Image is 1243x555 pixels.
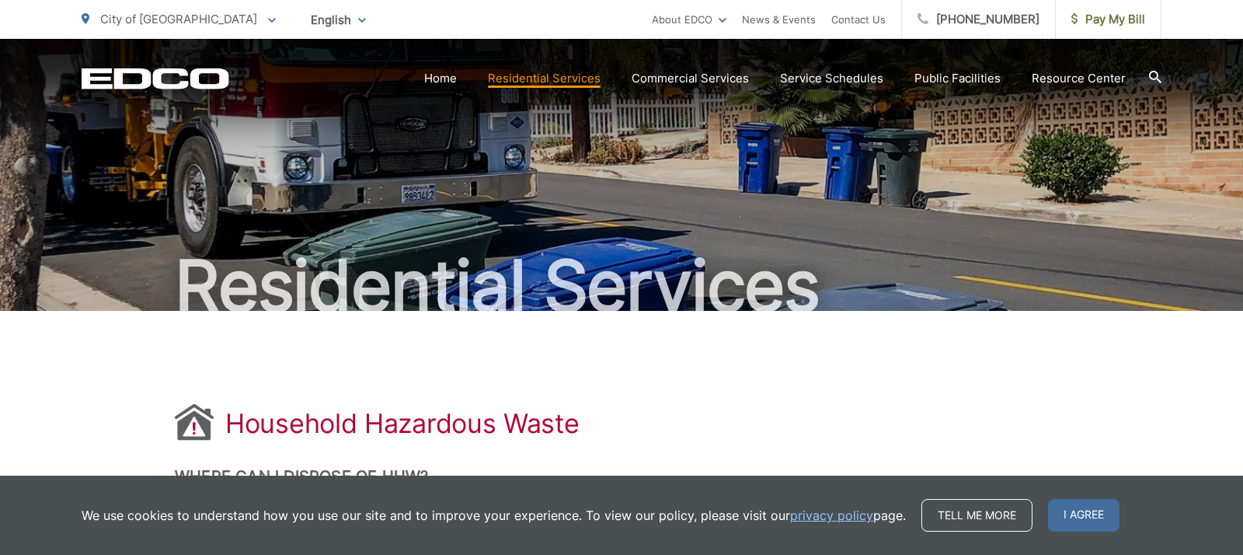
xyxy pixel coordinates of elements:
[1032,69,1126,88] a: Resource Center
[82,247,1161,325] h2: Residential Services
[921,499,1032,532] a: Tell me more
[424,69,457,88] a: Home
[82,506,906,525] p: We use cookies to understand how you use our site and to improve your experience. To view our pol...
[790,506,873,525] a: privacy policy
[652,10,726,29] a: About EDCO
[488,69,601,88] a: Residential Services
[780,69,883,88] a: Service Schedules
[1048,499,1119,532] span: I agree
[225,408,580,439] h1: Household Hazardous Waste
[742,10,816,29] a: News & Events
[632,69,749,88] a: Commercial Services
[914,69,1001,88] a: Public Facilities
[175,467,1068,486] h2: Where Can I Dispose of HHW?
[299,6,378,33] span: English
[1071,10,1145,29] span: Pay My Bill
[831,10,886,29] a: Contact Us
[100,12,257,26] span: City of [GEOGRAPHIC_DATA]
[82,68,229,89] a: EDCD logo. Return to the homepage.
